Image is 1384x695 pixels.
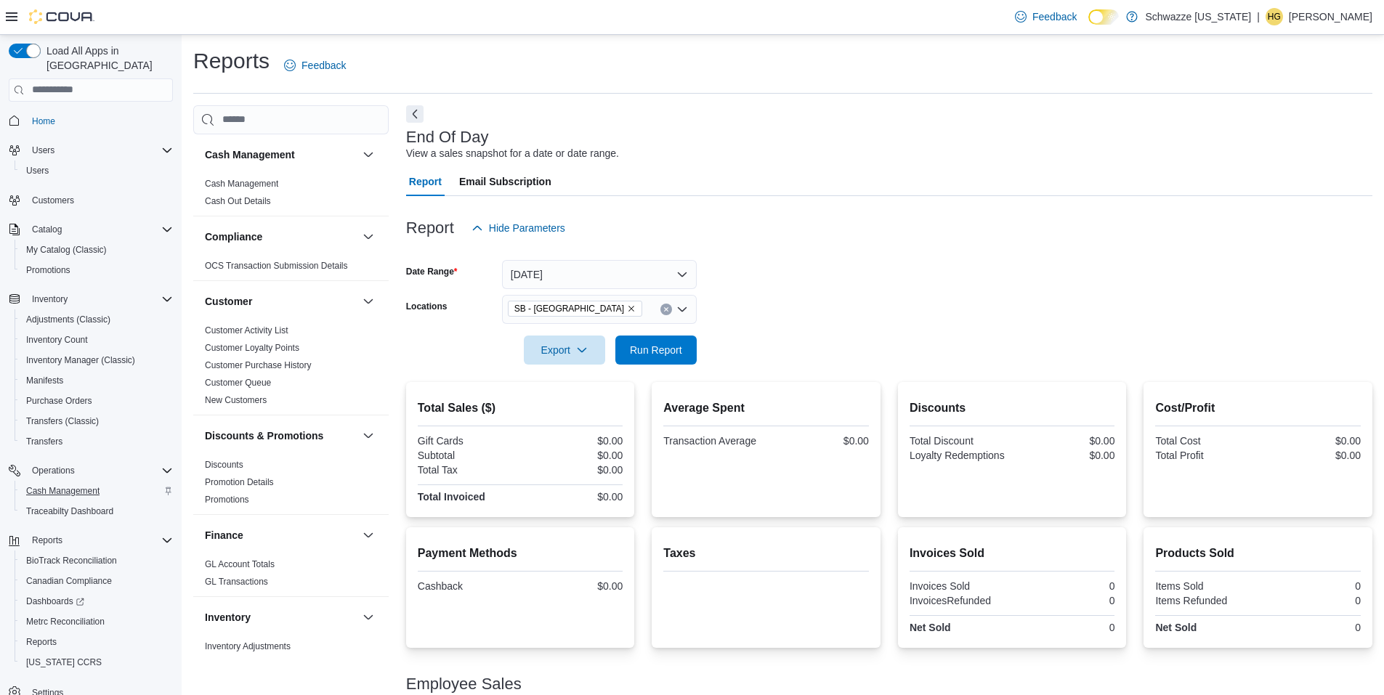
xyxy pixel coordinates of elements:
button: Reports [15,632,179,652]
button: Catalog [26,221,68,238]
div: 0 [1015,580,1114,592]
button: Cash Management [360,146,377,163]
span: Reports [26,636,57,648]
a: Cash Out Details [205,196,271,206]
label: Date Range [406,266,458,277]
a: Canadian Compliance [20,572,118,590]
button: [DATE] [502,260,697,289]
div: Total Profit [1155,450,1255,461]
a: Transfers [20,433,68,450]
a: Inventory Adjustments [205,641,291,651]
span: Users [26,165,49,176]
a: Purchase Orders [20,392,98,410]
button: Cash Management [15,481,179,501]
a: Promotions [20,261,76,279]
strong: Net Sold [910,622,951,633]
h3: Discounts & Promotions [205,428,323,443]
span: Traceabilty Dashboard [26,505,113,517]
div: Transaction Average [663,435,763,447]
a: Adjustments (Classic) [20,311,116,328]
a: My Catalog (Classic) [20,241,113,259]
a: GL Account Totals [205,559,275,569]
span: Catalog [32,224,62,235]
a: Feedback [278,51,352,80]
button: Clear input [660,304,672,315]
span: Reports [26,532,173,549]
div: $0.00 [523,450,623,461]
img: Cova [29,9,94,24]
span: Customer Loyalty Points [205,342,299,354]
span: Manifests [26,375,63,386]
span: Inventory Manager (Classic) [26,354,135,366]
p: | [1257,8,1260,25]
a: Feedback [1009,2,1082,31]
span: Promotions [20,261,173,279]
button: Customer [205,294,357,309]
div: Compliance [193,257,389,280]
span: Inventory Manager (Classic) [20,351,173,369]
div: Loyalty Redemptions [910,450,1009,461]
button: Inventory Count [15,330,179,350]
span: Discounts [205,459,243,471]
div: Invoices Sold [910,580,1009,592]
button: Operations [26,462,81,479]
span: Cash Out Details [205,195,271,207]
button: Manifests [15,370,179,391]
span: BioTrack Reconciliation [26,555,117,566]
a: Inventory Manager (Classic) [20,351,141,369]
label: Locations [406,301,448,312]
span: Customers [32,195,74,206]
button: Transfers [15,431,179,452]
span: Purchase Orders [26,395,92,407]
div: Items Refunded [1155,595,1255,606]
button: Reports [26,532,68,549]
span: Reports [20,633,173,651]
span: Cash Management [26,485,100,497]
button: Compliance [205,229,357,244]
input: Dark Mode [1088,9,1119,25]
div: 0 [1261,595,1361,606]
a: Customer Loyalty Points [205,343,299,353]
span: Cash Management [20,482,173,500]
button: Discounts & Promotions [360,427,377,444]
button: Promotions [15,260,179,280]
button: My Catalog (Classic) [15,240,179,260]
span: SB - North Denver [508,301,642,317]
span: Transfers (Classic) [26,415,99,427]
div: Cashback [418,580,517,592]
button: Finance [205,528,357,542]
button: Users [26,142,60,159]
span: BioTrack Reconciliation [20,552,173,569]
h2: Payment Methods [418,545,623,562]
div: Total Discount [910,435,1009,447]
button: Remove SB - North Denver from selection in this group [627,304,636,313]
p: Schwazze [US_STATE] [1145,8,1251,25]
span: SB - [GEOGRAPHIC_DATA] [514,301,624,316]
a: Customers [26,192,80,209]
span: Transfers (Classic) [20,412,173,430]
span: Inventory Count [26,334,88,346]
button: Canadian Compliance [15,571,179,591]
span: Home [32,115,55,127]
h2: Taxes [663,545,869,562]
span: Dashboards [26,596,84,607]
button: [US_STATE] CCRS [15,652,179,672]
p: [PERSON_NAME] [1289,8,1372,25]
span: GL Account Totals [205,558,275,570]
button: Inventory [360,609,377,626]
span: Transfers [26,436,62,447]
h2: Invoices Sold [910,545,1115,562]
a: Home [26,113,61,130]
button: Compliance [360,228,377,245]
span: GL Transactions [205,576,268,588]
a: Cash Management [20,482,105,500]
span: Email Subscription [459,167,551,196]
a: GL Transactions [205,577,268,587]
button: Catalog [3,219,179,240]
span: Inventory Count [20,331,173,349]
div: 0 [1015,595,1114,606]
button: Traceabilty Dashboard [15,501,179,521]
span: Customers [26,191,173,209]
div: $0.00 [523,580,623,592]
span: [US_STATE] CCRS [26,657,102,668]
